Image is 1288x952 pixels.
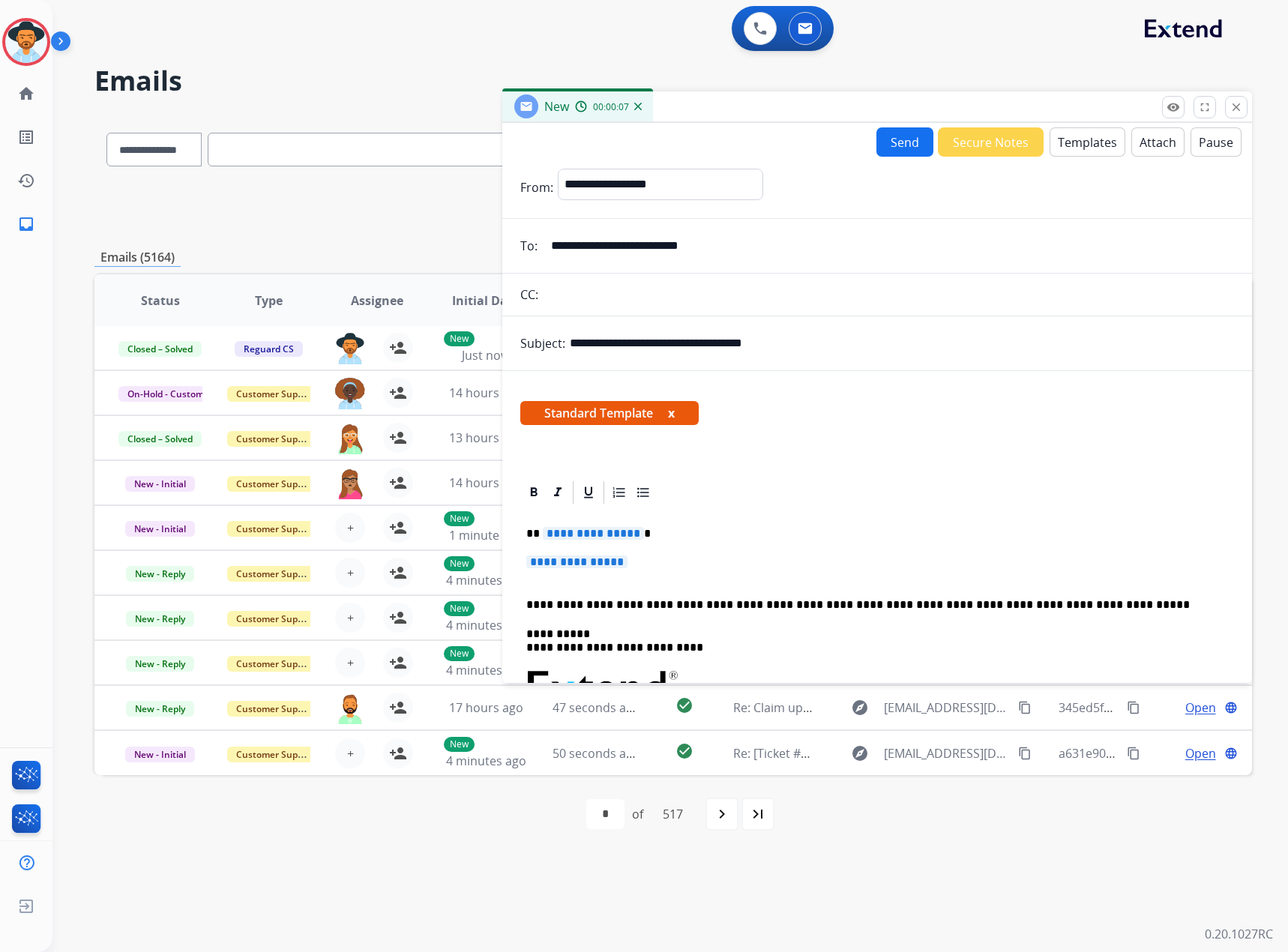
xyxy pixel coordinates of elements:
p: 0.20.1027RC [1205,925,1273,943]
mat-icon: person_add [389,474,407,492]
span: Customer Support [227,611,325,627]
span: Status [141,292,180,310]
p: New [444,556,475,571]
button: Pause [1191,127,1242,157]
button: + [335,513,365,543]
span: 47 seconds ago [553,699,640,716]
p: Emails (5164) [94,248,181,267]
p: To: [520,237,538,255]
mat-icon: inbox [17,215,35,233]
div: Ordered List [608,481,631,504]
span: New - Reply [126,566,194,582]
img: avatar [5,21,47,63]
span: [EMAIL_ADDRESS][DOMAIN_NAME] [884,699,1011,717]
span: New - Initial [125,747,195,762]
span: 00:00:07 [593,101,629,113]
mat-icon: content_copy [1127,701,1140,714]
mat-icon: explore [851,744,869,762]
h2: Emails [94,66,1252,96]
span: Open [1185,744,1216,762]
span: 4 minutes ago [446,753,526,769]
mat-icon: explore [851,699,869,717]
span: New [544,98,569,115]
span: New - Reply [126,701,194,717]
span: New - Reply [126,611,194,627]
button: + [335,603,365,633]
mat-icon: person_add [389,609,407,627]
div: Bold [523,481,545,504]
img: agent-avatar [335,423,365,454]
mat-icon: history [17,172,35,190]
span: + [347,609,354,627]
span: 345ed5fa-05a4-4db2-9ef1-d61f51c6f591 [1059,699,1280,716]
mat-icon: language [1224,701,1238,714]
img: agent-avatar [335,333,365,364]
p: New [444,601,475,616]
span: On-Hold - Customer [118,386,222,402]
div: of [632,805,643,823]
span: 4 minutes ago [446,617,526,633]
span: 14 hours ago [449,385,523,401]
mat-icon: list_alt [17,128,35,146]
mat-icon: navigate_next [713,805,731,823]
span: Customer Support [227,566,325,582]
mat-icon: check_circle [675,742,693,760]
p: New [444,511,475,526]
span: Customer Support [227,431,325,447]
mat-icon: person_add [389,564,407,582]
span: Customer Support [227,747,325,762]
img: agent-avatar [335,693,365,724]
p: New [444,331,475,346]
mat-icon: person_add [389,519,407,537]
span: a631e90a-266d-4141-8576-58f206e548d2 [1059,745,1288,762]
button: Attach [1131,127,1185,157]
img: agent-avatar [335,378,365,409]
span: Type [255,292,283,310]
button: Send [876,127,933,157]
mat-icon: person_add [389,429,407,447]
span: + [347,654,354,672]
span: + [347,564,354,582]
span: Customer Support [227,701,325,717]
span: Reguard CS [235,341,303,357]
div: 517 [651,799,695,829]
mat-icon: person_add [389,384,407,402]
mat-icon: person_add [389,744,407,762]
mat-icon: fullscreen [1198,100,1212,114]
span: Customer Support [227,521,325,537]
span: + [347,744,354,762]
mat-icon: close [1230,100,1243,114]
mat-icon: language [1224,747,1238,760]
mat-icon: content_copy [1018,701,1032,714]
p: New [444,646,475,661]
span: 14 hours ago [449,475,523,491]
button: + [335,648,365,678]
span: Initial Date [452,292,520,310]
mat-icon: content_copy [1127,747,1140,760]
span: Customer Support [227,656,325,672]
button: + [335,738,365,768]
span: 1 minute ago [449,527,523,543]
span: Re: [Ticket #545408] We're Not Here At The Moment [733,745,1026,762]
span: 50 seconds ago [553,745,640,762]
span: + [347,519,354,537]
mat-icon: person_add [389,654,407,672]
div: Bullet List [632,481,654,504]
button: Secure Notes [938,127,1044,157]
span: Closed – Solved [118,341,202,357]
span: Customer Support [227,386,325,402]
mat-icon: content_copy [1018,747,1032,760]
span: 4 minutes ago [446,662,526,678]
mat-icon: person_add [389,699,407,717]
mat-icon: last_page [749,805,767,823]
span: 13 hours ago [449,430,523,446]
button: + [335,558,365,588]
mat-icon: remove_red_eye [1167,100,1180,114]
div: Underline [577,481,600,504]
span: 4 minutes ago [446,572,526,588]
div: Italic [547,481,569,504]
span: Open [1185,699,1216,717]
span: New - Initial [125,476,195,492]
span: New - Initial [125,521,195,537]
button: x [668,404,675,422]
